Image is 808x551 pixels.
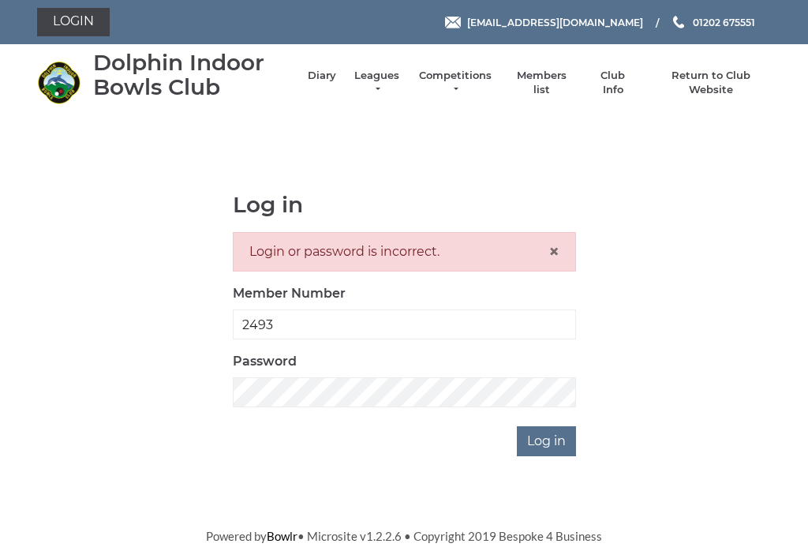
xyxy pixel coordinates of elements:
[267,529,297,543] a: Bowlr
[673,16,684,28] img: Phone us
[233,352,297,371] label: Password
[308,69,336,83] a: Diary
[37,61,80,104] img: Dolphin Indoor Bowls Club
[37,8,110,36] a: Login
[417,69,493,97] a: Competitions
[445,17,461,28] img: Email
[590,69,636,97] a: Club Info
[693,16,755,28] span: 01202 675551
[352,69,402,97] a: Leagues
[508,69,574,97] a: Members list
[548,242,559,261] button: Close
[517,426,576,456] input: Log in
[206,529,602,543] span: Powered by • Microsite v1.2.2.6 • Copyright 2019 Bespoke 4 Business
[652,69,771,97] a: Return to Club Website
[467,16,643,28] span: [EMAIL_ADDRESS][DOMAIN_NAME]
[548,240,559,263] span: ×
[233,193,576,217] h1: Log in
[233,232,576,272] div: Login or password is incorrect.
[93,51,292,99] div: Dolphin Indoor Bowls Club
[445,15,643,30] a: Email [EMAIL_ADDRESS][DOMAIN_NAME]
[671,15,755,30] a: Phone us 01202 675551
[233,284,346,303] label: Member Number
